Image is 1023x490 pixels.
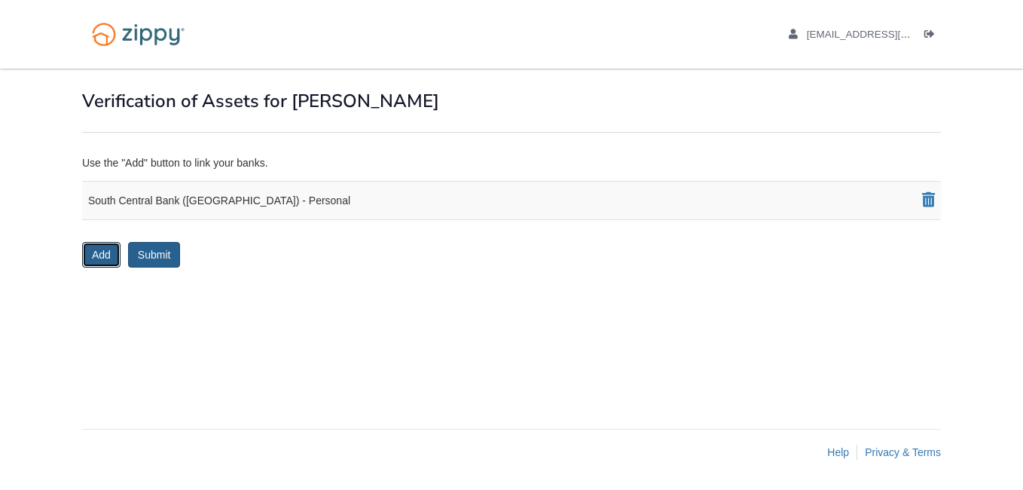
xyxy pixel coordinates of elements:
img: Logo [82,15,194,54]
div: Use the "Add" button to link your banks. [82,155,941,170]
div: South Central Bank ([GEOGRAPHIC_DATA]) - Personal [82,181,941,220]
a: Log out [924,29,941,44]
a: Privacy & Terms [865,446,941,458]
a: edit profile [789,29,979,44]
li: Logout of your account [924,27,941,41]
h1: Verification of Assets for [PERSON_NAME] [82,91,941,111]
button: Add [82,242,121,268]
button: Submit [128,242,181,268]
span: mariebarlow2941@gmail.com [807,29,979,40]
a: Help [827,446,849,458]
li: Your account details [789,27,913,41]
